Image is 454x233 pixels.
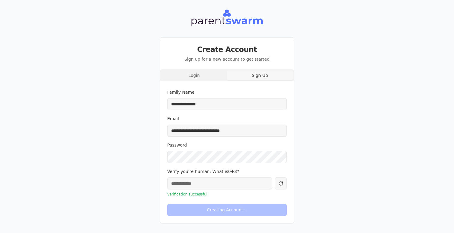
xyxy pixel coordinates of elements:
[167,90,195,95] label: Family Name
[167,116,179,121] label: Email
[167,143,187,147] label: Password
[167,56,287,62] p: Sign up for a new account to get started
[167,192,287,197] p: Verification successful
[191,8,263,28] img: Parentswarm
[227,71,293,80] button: Sign Up
[275,177,287,189] button: Generate new verification
[161,71,227,80] button: Login
[167,169,239,174] label: Verify you're human: What is 0 + 3 ?
[167,45,287,54] h3: Create Account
